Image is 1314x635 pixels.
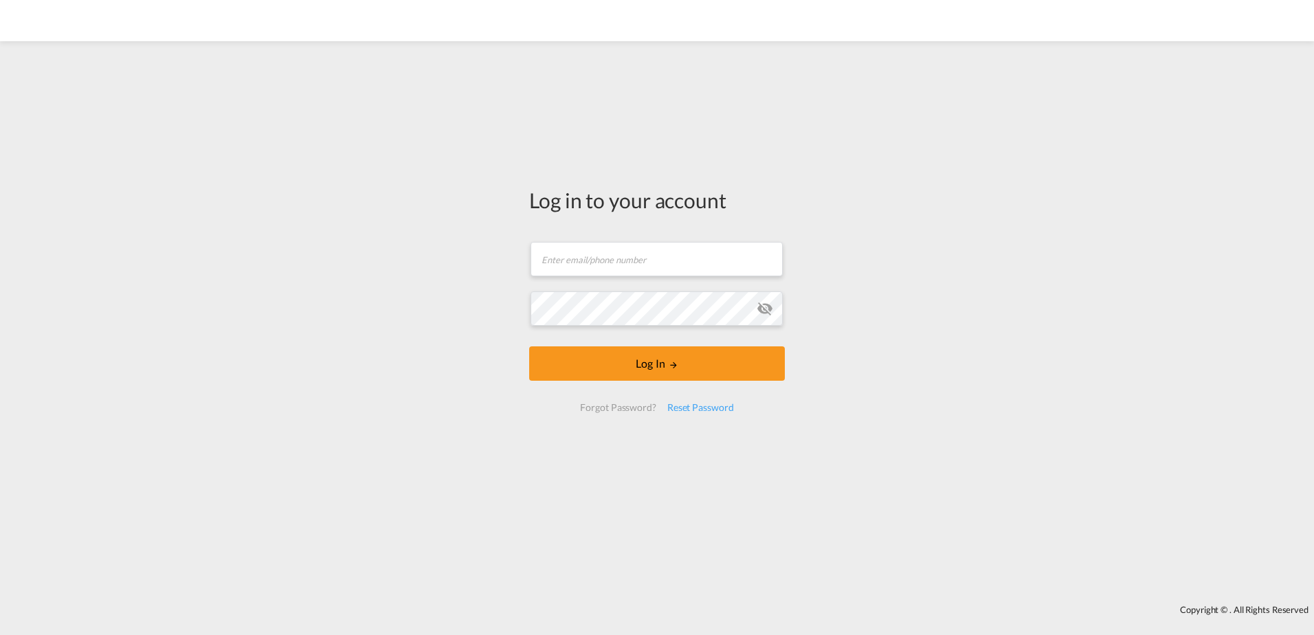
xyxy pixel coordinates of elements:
button: LOGIN [529,346,785,381]
div: Forgot Password? [575,395,661,420]
div: Reset Password [662,395,739,420]
div: Log in to your account [529,186,785,214]
md-icon: icon-eye-off [757,300,773,317]
input: Enter email/phone number [531,242,783,276]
